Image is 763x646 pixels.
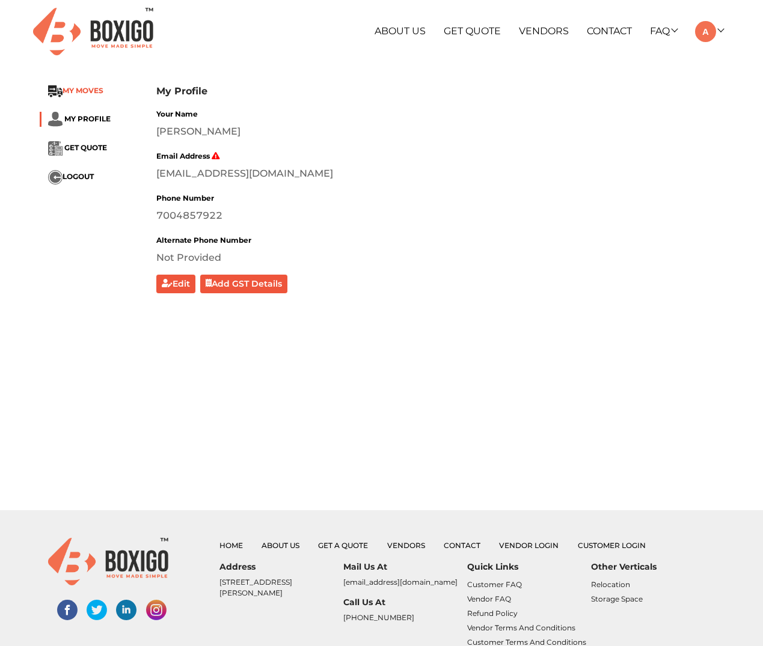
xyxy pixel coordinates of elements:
[48,86,103,95] a: ...MY MOVES
[467,623,575,632] a: Vendor Terms and Conditions
[156,151,220,162] label: Email Address
[219,562,343,572] h6: Address
[48,85,63,97] img: ...
[444,25,501,37] a: Get Quote
[591,580,630,589] a: Relocation
[48,538,168,585] img: boxigo_logo_small
[48,141,63,156] img: ...
[156,109,198,120] label: Your Name
[262,541,299,550] a: About Us
[63,172,94,181] span: LOGOUT
[48,114,111,123] a: ... MY PROFILE
[467,580,522,589] a: Customer FAQ
[200,275,288,293] button: Add GST Details
[578,541,646,550] a: Customer Login
[343,562,467,572] h6: Mail Us At
[48,143,107,152] a: ... GET QUOTE
[219,541,243,550] a: Home
[64,143,107,152] span: GET QUOTE
[318,541,368,550] a: Get a Quote
[156,209,723,223] div: 7004857922
[116,600,136,620] img: linked-in-social-links
[343,613,414,622] a: [PHONE_NUMBER]
[499,541,559,550] a: Vendor Login
[467,562,591,572] h6: Quick Links
[343,577,458,587] a: [EMAIL_ADDRESS][DOMAIN_NAME]
[156,275,195,293] button: Edit
[387,541,425,550] a: Vendors
[156,124,723,139] div: [PERSON_NAME]
[48,170,94,184] button: ...LOGOUT
[219,577,343,599] p: [STREET_ADDRESS][PERSON_NAME]
[444,541,480,550] a: Contact
[519,25,569,37] a: Vendors
[587,25,632,37] a: Contact
[375,25,426,37] a: About Us
[156,235,251,246] label: Alternate Phone Number
[33,8,153,55] img: Boxigo
[57,600,78,620] img: facebook-social-links
[87,600,107,620] img: twitter-social-links
[156,85,723,97] h3: My Profile
[343,597,467,608] h6: Call Us At
[64,114,111,123] span: MY PROFILE
[156,193,214,204] label: Phone Number
[156,251,723,265] div: Not Provided
[650,25,677,37] a: FAQ
[591,594,643,603] a: Storage Space
[48,112,63,127] img: ...
[467,594,511,603] a: Vendor FAQ
[156,166,723,181] div: [EMAIL_ADDRESS][DOMAIN_NAME]
[48,170,63,184] img: ...
[467,609,518,618] a: Refund Policy
[146,600,167,620] img: instagram-social-links
[63,86,103,95] span: MY MOVES
[591,562,715,572] h6: Other Verticals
